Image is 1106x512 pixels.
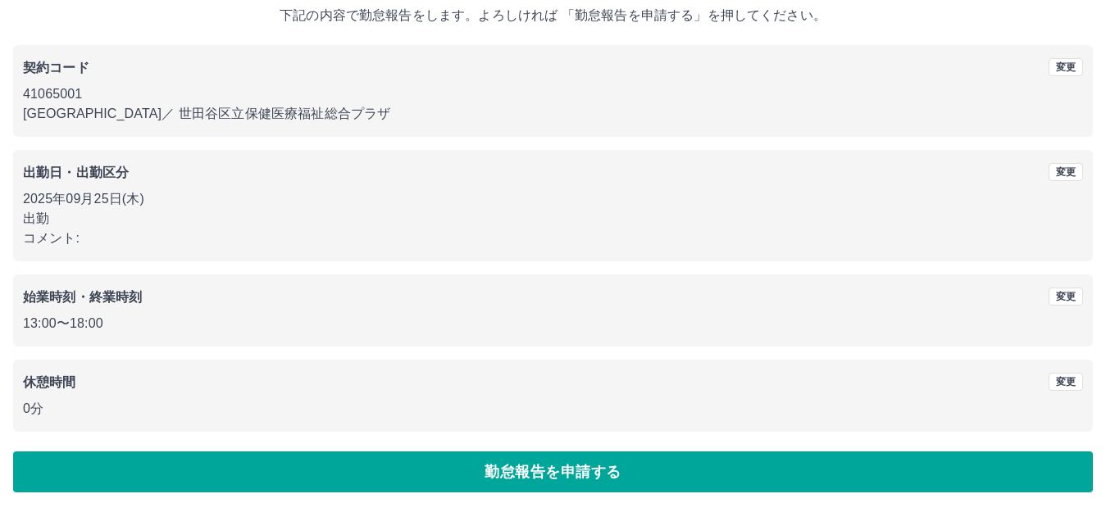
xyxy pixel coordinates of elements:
[23,290,142,304] b: 始業時刻・終業時刻
[23,314,1083,333] p: 13:00 〜 18:00
[23,165,129,179] b: 出勤日・出勤区分
[23,104,1083,124] p: [GEOGRAPHIC_DATA] ／ 世田谷区立保健医療福祉総合プラザ
[23,399,1083,419] p: 0分
[23,61,89,75] b: 契約コード
[23,375,76,389] b: 休憩時間
[1049,58,1083,76] button: 変更
[23,84,1083,104] p: 41065001
[23,209,1083,229] p: 出勤
[1049,163,1083,181] button: 変更
[1049,288,1083,306] button: 変更
[23,189,1083,209] p: 2025年09月25日(木)
[23,229,1083,248] p: コメント:
[13,6,1093,25] p: 下記の内容で勤怠報告をします。よろしければ 「勤怠報告を申請する」を押してください。
[1049,373,1083,391] button: 変更
[13,451,1093,492] button: 勤怠報告を申請する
